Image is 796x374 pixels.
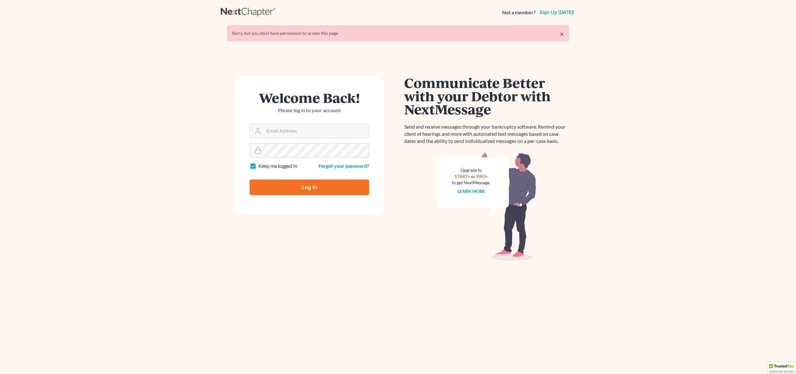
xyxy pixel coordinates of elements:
[452,167,490,173] div: Upgrade to
[404,123,569,145] p: Send and receive messages through your bankruptcy software. Remind your client of hearings and mo...
[437,152,536,261] img: nextmessage_bg-59042aed3d76b12b5cd301f8e5b87938c9018125f34e5fa2b7a6b67550977c72.svg
[452,180,490,186] div: to get NextMessage.
[476,174,488,179] a: PRO+
[318,163,369,169] a: Forgot your password?
[250,91,369,104] h1: Welcome Back!
[538,10,575,15] a: Sign up [DATE]!
[250,180,369,195] input: Log In
[264,124,369,138] input: Email Address
[502,9,536,16] strong: Not a member?
[471,174,475,179] span: or
[250,107,369,114] p: Please log in to your account
[457,189,485,194] a: Learn more
[560,30,564,38] a: ×
[455,174,470,179] a: START+
[404,76,569,116] h1: Communicate Better with your Debtor with NextMessage
[232,30,564,36] div: Sorry, but you don't have permission to access this page
[258,162,297,170] label: Keep me logged in
[767,362,796,374] div: TrustedSite Certified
